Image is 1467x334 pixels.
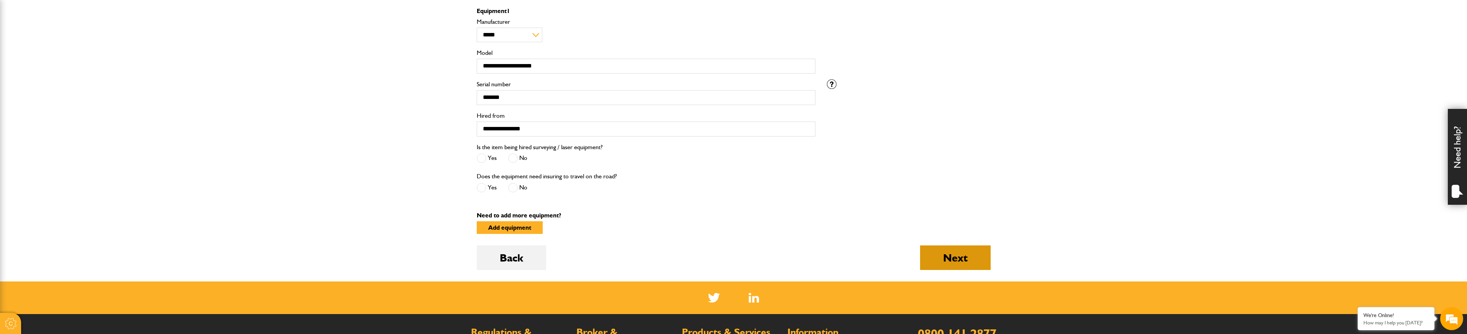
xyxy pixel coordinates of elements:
[477,81,815,87] label: Serial number
[477,113,815,119] label: Hired from
[477,212,991,219] p: Need to add more equipment?
[104,236,139,247] em: Start Chat
[477,183,497,193] label: Yes
[749,293,759,303] img: Linked In
[477,173,617,179] label: Does the equipment need insuring to travel on the road?
[920,245,991,270] button: Next
[477,221,543,234] button: Add equipment
[1448,109,1467,205] div: Need help?
[13,43,32,53] img: d_20077148190_company_1631870298795_20077148190
[10,139,140,230] textarea: Type your message and hit 'Enter'
[10,71,140,88] input: Enter your last name
[708,293,720,303] img: Twitter
[477,245,546,270] button: Back
[508,153,527,163] label: No
[10,116,140,133] input: Enter your phone number
[40,43,129,53] div: Chat with us now
[1363,320,1429,326] p: How may I help you today?
[477,8,815,14] p: Equipment
[10,94,140,110] input: Enter your email address
[749,293,759,303] a: LinkedIn
[126,4,144,22] div: Minimize live chat window
[477,153,497,163] label: Yes
[1363,312,1429,319] div: We're Online!
[508,183,527,193] label: No
[507,7,510,15] span: 1
[477,19,815,25] label: Manufacturer
[477,144,603,150] label: Is the item being hired surveying / laser equipment?
[477,50,815,56] label: Model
